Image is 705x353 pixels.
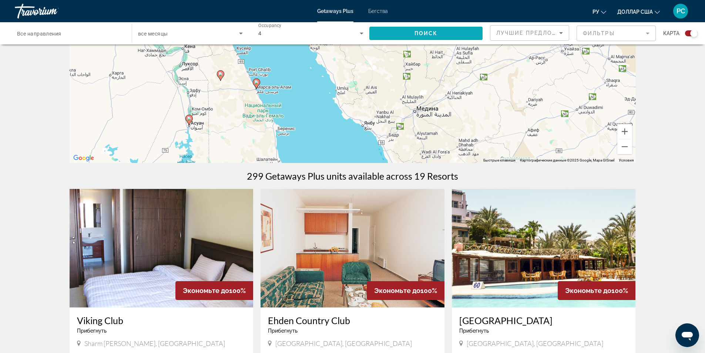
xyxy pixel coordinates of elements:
span: карта [663,28,679,39]
a: Травориум [15,1,89,21]
span: Поиск [414,30,438,36]
button: Увеличить [617,124,632,139]
a: Ehden Country Club [268,315,437,326]
span: Occupancy [258,23,282,28]
span: Картографические данные ©2025 Google, Mapa GISrael [520,158,614,162]
div: 100% [558,281,635,300]
span: Все направления [17,31,61,37]
a: Viking Club [77,315,246,326]
button: Filter [577,25,656,41]
span: Прибегнуть [459,328,489,334]
span: Экономьте до [565,287,611,294]
a: Открыть эту область в Google Картах (в новом окне) [71,153,96,163]
span: [GEOGRAPHIC_DATA], [GEOGRAPHIC_DATA] [275,339,412,347]
span: 4 [258,30,261,36]
span: [GEOGRAPHIC_DATA], [GEOGRAPHIC_DATA] [467,339,603,347]
h1: 299 Getaways Plus units available across 19 Resorts [247,170,458,182]
span: Лучшие предложения [496,30,575,36]
span: Экономьте до [183,287,229,294]
div: 100% [367,281,444,300]
div: 100% [175,281,253,300]
button: Быстрые клавиши [483,158,516,163]
font: доллар США [617,9,653,15]
button: Уменьшить [617,139,632,154]
font: РС [677,7,685,15]
button: Меню пользователя [671,3,690,19]
a: Getaways Plus [317,8,353,14]
span: все месяцы [138,31,168,37]
span: Экономьте до [374,287,420,294]
img: C234I01X.jpg [70,189,254,307]
button: Изменить язык [592,6,606,17]
a: [GEOGRAPHIC_DATA] [459,315,628,326]
span: Прибегнуть [77,328,107,334]
span: Sharm [PERSON_NAME], [GEOGRAPHIC_DATA] [84,339,225,347]
font: ру [592,9,599,15]
button: Изменить валюту [617,6,660,17]
img: 6067I01X.jpg [261,189,444,307]
a: Условия (ссылка откроется в новой вкладке) [619,158,634,162]
img: Google [71,153,96,163]
mat-select: Sort by [496,29,563,37]
iframe: Кнопка запуска окна обмена сообщениями [675,323,699,347]
img: 3936O01X.jpg [452,189,636,307]
a: Бегства [368,8,388,14]
span: Прибегнуть [268,328,298,334]
button: Поиск [369,27,483,40]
